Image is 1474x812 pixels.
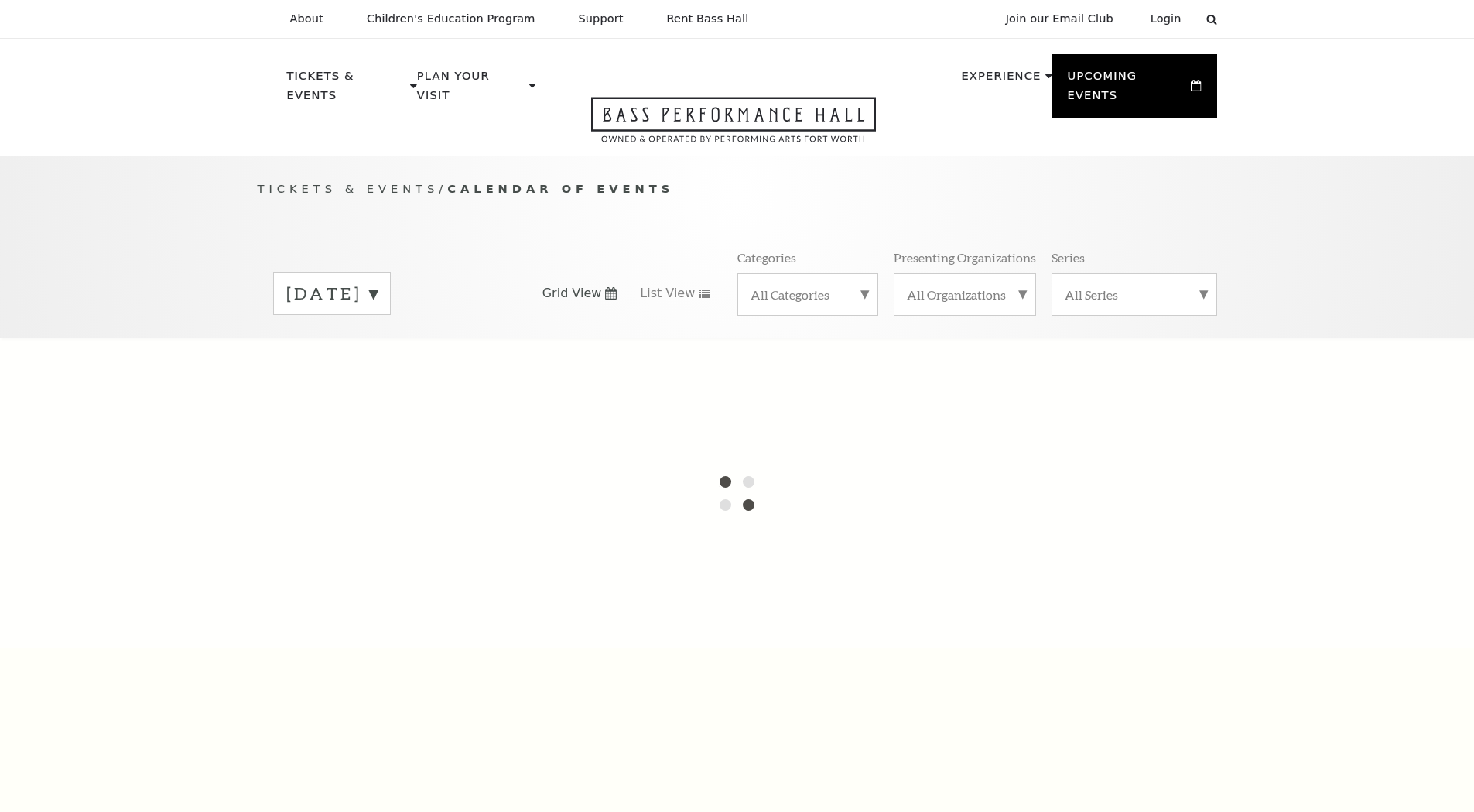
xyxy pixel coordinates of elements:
[894,249,1036,266] p: Presenting Organizations
[287,67,407,114] p: Tickets & Events
[286,282,378,306] label: [DATE]
[907,286,1023,303] label: All Organizations
[579,12,624,26] p: Support
[1068,67,1188,114] p: Upcoming Events
[1052,249,1085,266] p: Series
[737,249,796,266] p: Categories
[640,285,695,302] span: List View
[751,286,865,303] label: All Categories
[367,12,535,26] p: Children's Education Program
[258,182,439,195] span: Tickets & Events
[417,67,525,114] p: Plan Your Visit
[961,67,1041,94] p: Experience
[667,12,749,26] p: Rent Bass Hall
[447,182,674,195] span: Calendar of Events
[290,12,323,26] p: About
[258,180,1217,199] p: /
[1065,286,1204,303] label: All Series
[542,285,602,302] span: Grid View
